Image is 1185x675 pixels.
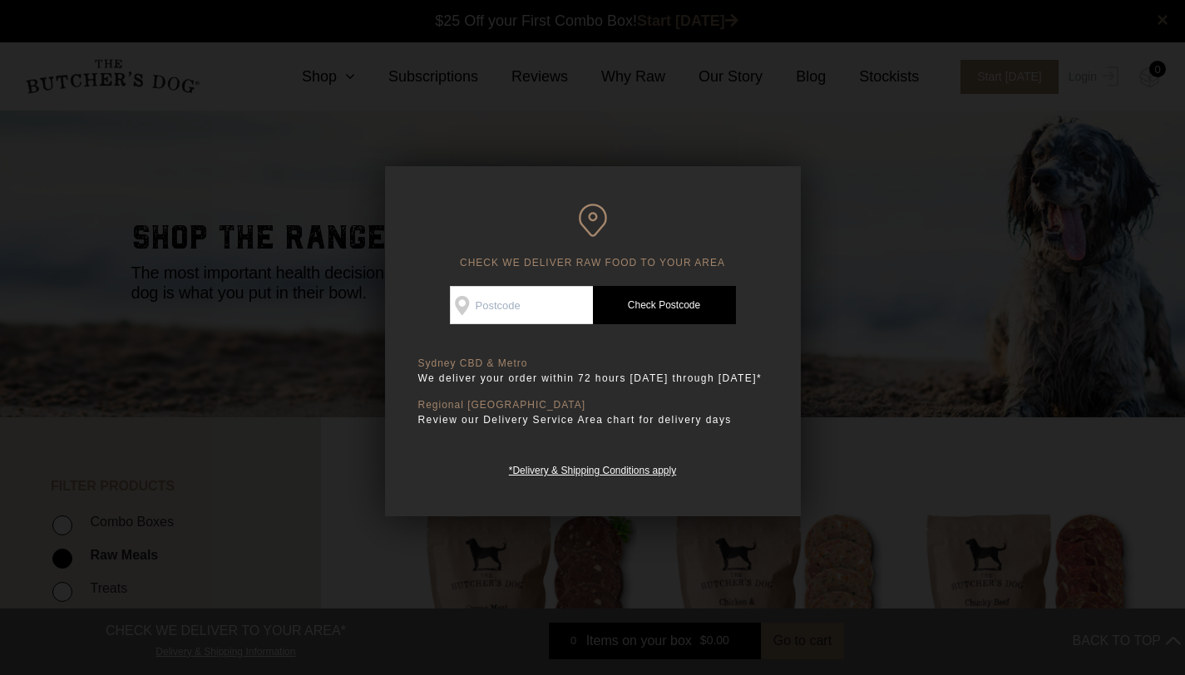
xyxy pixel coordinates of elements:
p: Review our Delivery Service Area chart for delivery days [418,411,768,428]
p: Regional [GEOGRAPHIC_DATA] [418,399,768,411]
p: We deliver your order within 72 hours [DATE] through [DATE]* [418,370,768,387]
input: Postcode [450,286,593,324]
a: *Delivery & Shipping Conditions apply [509,461,676,476]
a: Check Postcode [593,286,736,324]
h6: CHECK WE DELIVER RAW FOOD TO YOUR AREA [418,204,768,269]
p: Sydney CBD & Metro [418,357,768,370]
